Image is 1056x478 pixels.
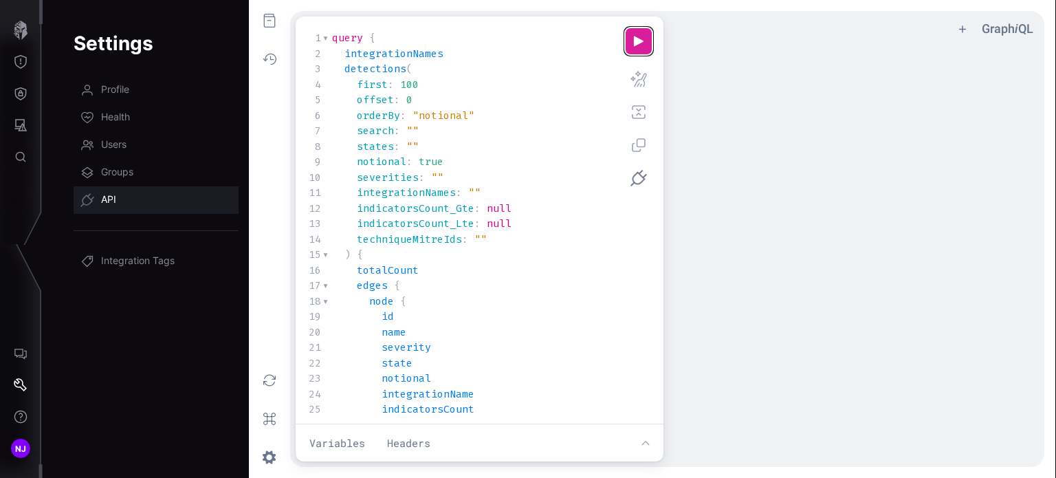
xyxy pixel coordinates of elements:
[74,31,1025,56] h1: Settings
[625,28,652,55] button: Execute query (Ctrl-Enter)
[357,140,394,153] span: states
[369,294,394,308] span: node
[982,21,1033,36] a: GraphiQL
[307,340,321,356] div: 21
[307,46,321,62] div: 2
[394,93,400,107] span: :
[1,433,41,464] button: NJ
[101,83,129,97] span: Profile
[431,171,443,184] span: ""
[382,340,431,354] span: severity
[1015,21,1018,36] em: i
[406,124,419,138] span: ""
[101,111,130,124] span: Health
[369,31,375,45] span: {
[357,109,400,122] span: orderBy
[625,131,652,159] button: Copy query (Shift-Ctrl-C)
[357,217,474,230] span: indicatorsCount_Lte
[254,404,285,434] button: Open short keys dialog
[307,123,321,139] div: 7
[296,17,663,424] section: Query Editor
[487,202,511,215] span: null
[382,325,406,339] span: name
[74,104,239,131] a: Health
[382,387,474,401] span: integrationName
[412,109,474,122] span: "notional"
[254,365,285,395] button: Re-fetch GraphQL schema
[625,65,652,93] button: Prettify query (Shift-Ctrl-P)
[307,371,321,387] div: 23
[307,77,321,93] div: 4
[307,170,321,186] div: 10
[307,356,321,371] div: 22
[394,279,400,292] span: {
[625,28,652,413] div: Editor Commands
[400,78,419,91] span: 100
[474,217,481,230] span: :
[307,387,321,402] div: 24
[357,279,388,292] span: edges
[406,62,412,76] span: (
[672,46,1039,461] section: Result Window
[74,159,239,186] a: Groups
[419,155,443,169] span: true
[101,193,116,207] span: API
[307,61,321,77] div: 3
[344,47,443,61] span: integrationNames
[357,202,474,215] span: indicatorsCount_Gte
[625,98,652,126] button: Merge fragments into query (Shift-Ctrl-M)
[382,402,474,416] span: indicatorsCount
[307,185,321,201] div: 11
[307,278,321,294] div: 17
[406,155,412,169] span: :
[101,166,133,180] span: Groups
[357,186,456,199] span: integrationNames
[74,76,239,104] a: Profile
[357,124,394,138] span: search
[74,131,239,159] a: Users
[101,138,126,152] span: Users
[625,164,652,192] button: Select Endpoint
[307,201,321,217] div: 12
[344,248,351,261] span: )
[400,294,406,308] span: {
[307,263,321,279] div: 16
[954,21,971,37] button: Add tab
[357,93,394,107] span: offset
[332,31,363,45] span: query
[357,78,388,91] span: first
[474,202,481,215] span: :
[388,78,394,91] span: :
[307,216,321,232] div: 13
[307,325,321,340] div: 20
[307,294,321,309] div: 18
[468,186,481,199] span: ""
[406,93,412,107] span: 0
[74,186,239,214] a: API
[74,248,239,275] a: Integration Tags
[487,217,511,230] span: null
[254,6,285,36] button: Show Documentation Explorer
[382,371,431,385] span: notional
[344,62,406,76] span: detections
[307,92,321,108] div: 5
[456,186,462,199] span: :
[101,254,175,268] span: Integration Tags
[357,248,363,261] span: {
[307,247,321,263] div: 15
[462,232,468,246] span: :
[379,430,439,457] button: Headers
[307,108,321,124] div: 6
[307,139,321,155] div: 8
[15,442,27,456] span: NJ
[419,171,425,184] span: :
[357,263,419,277] span: totalCount
[400,109,406,122] span: :
[357,171,419,184] span: severities
[254,44,285,74] button: Show History
[394,124,400,138] span: :
[254,442,285,472] button: Open settings dialog
[382,356,412,370] span: state
[357,155,406,169] span: notional
[474,232,487,246] span: ""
